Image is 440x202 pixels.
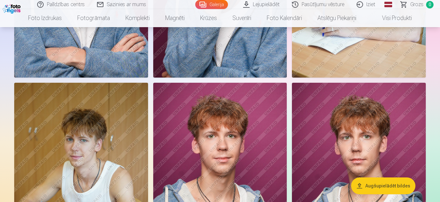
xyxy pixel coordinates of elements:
[157,9,192,27] a: Magnēti
[310,9,364,27] a: Atslēgu piekariņi
[20,9,70,27] a: Foto izdrukas
[225,9,259,27] a: Suvenīri
[192,9,225,27] a: Krūzes
[410,1,424,8] span: Grozs
[364,9,420,27] a: Visi produkti
[426,1,434,8] span: 0
[70,9,118,27] a: Fotogrāmata
[118,9,157,27] a: Komplekti
[259,9,310,27] a: Foto kalendāri
[351,177,415,194] button: Augšupielādēt bildes
[3,3,22,14] img: /fa1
